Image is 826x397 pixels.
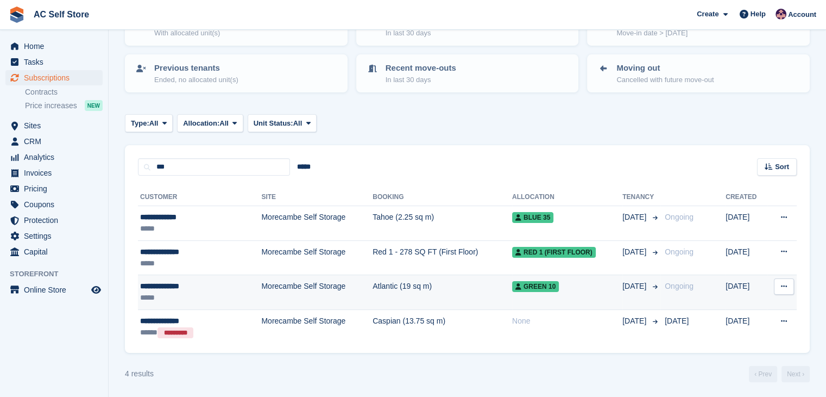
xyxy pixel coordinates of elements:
span: [DATE] [622,246,648,258]
span: Analytics [24,150,89,165]
td: Atlantic (19 sq m) [373,275,512,310]
td: [DATE] [726,309,767,344]
span: Sort [775,162,789,172]
span: Home [24,39,89,54]
a: menu [5,54,103,70]
td: Red 1 - 278 SQ FT (First Floor) [373,240,512,275]
p: In last 30 days [386,28,451,39]
span: Online Store [24,282,89,297]
p: Cancelled with future move-out [616,75,714,85]
a: menu [5,39,103,54]
span: Settings [24,228,89,244]
span: Type: [131,118,149,129]
span: Tasks [24,54,89,70]
td: [DATE] [726,206,767,241]
span: All [293,118,302,129]
a: Previous [749,366,777,382]
td: Morecambe Self Storage [261,240,373,275]
span: Ongoing [665,247,693,256]
div: NEW [85,100,103,111]
a: menu [5,118,103,133]
a: menu [5,244,103,259]
span: [DATE] [622,281,648,292]
a: menu [5,282,103,297]
a: AC Self Store [29,5,93,23]
span: Capital [24,244,89,259]
th: Booking [373,189,512,206]
span: [DATE] [622,212,648,223]
th: Created [726,189,767,206]
span: All [219,118,229,129]
td: Morecambe Self Storage [261,206,373,241]
td: Tahoe (2.25 sq m) [373,206,512,241]
img: Ted Cox [775,9,786,20]
a: Preview store [90,283,103,296]
a: menu [5,228,103,244]
td: [DATE] [726,240,767,275]
a: menu [5,150,103,165]
button: Allocation: All [177,114,243,132]
td: Morecambe Self Storage [261,309,373,344]
span: Unit Status: [254,118,293,129]
span: Coupons [24,197,89,212]
span: Ongoing [665,282,693,290]
th: Tenancy [622,189,660,206]
span: Storefront [10,269,108,280]
div: None [512,315,622,327]
a: menu [5,134,103,149]
a: menu [5,70,103,85]
p: Moving out [616,62,714,75]
span: All [149,118,159,129]
span: Invoices [24,165,89,181]
p: Ended, no allocated unit(s) [154,75,238,85]
p: Previous tenants [154,62,238,75]
button: Unit Status: All [248,114,317,132]
p: With allocated unit(s) [154,28,220,39]
span: Red 1 (First Floor) [512,247,596,258]
th: Customer [138,189,261,206]
span: [DATE] [622,315,648,327]
p: Move-in date > [DATE] [616,28,694,39]
span: Blue 35 [512,212,553,223]
span: Subscriptions [24,70,89,85]
a: Next [781,366,810,382]
th: Allocation [512,189,622,206]
span: Allocation: [183,118,219,129]
a: Recent move-outs In last 30 days [357,55,578,91]
th: Site [261,189,373,206]
td: Morecambe Self Storage [261,275,373,310]
div: 4 results [125,368,154,380]
td: [DATE] [726,275,767,310]
span: CRM [24,134,89,149]
a: Price increases NEW [25,100,103,111]
span: Create [697,9,718,20]
p: In last 30 days [386,75,456,85]
nav: Page [747,366,812,382]
a: menu [5,165,103,181]
p: Recent move-outs [386,62,456,75]
a: Previous tenants Ended, no allocated unit(s) [126,55,346,91]
span: Ongoing [665,213,693,221]
button: Type: All [125,114,173,132]
a: menu [5,213,103,228]
span: [DATE] [665,317,689,325]
td: Caspian (13.75 sq m) [373,309,512,344]
span: Account [788,9,816,20]
span: Help [751,9,766,20]
a: Contracts [25,87,103,97]
span: Price increases [25,101,77,111]
span: Sites [24,118,89,133]
a: Moving out Cancelled with future move-out [588,55,809,91]
img: stora-icon-8386f47178a22dfd0bd8f6a31ec36ba5ce8667c1dd55bd0f319d3a0aa187defe.svg [9,7,25,23]
a: menu [5,197,103,212]
span: Pricing [24,181,89,196]
span: Protection [24,213,89,228]
span: Green 10 [512,281,559,292]
a: menu [5,181,103,196]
